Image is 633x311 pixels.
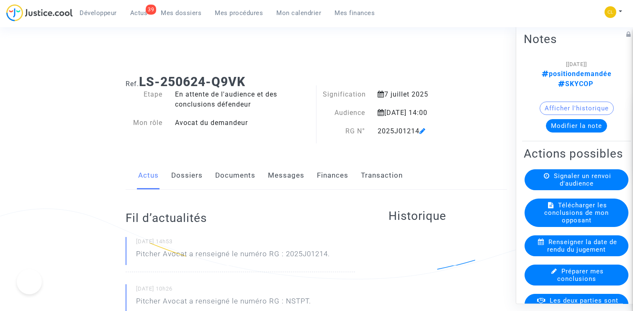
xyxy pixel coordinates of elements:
h2: Fil d’actualités [126,211,355,225]
span: positiondemandée [542,70,612,78]
span: Signaler un renvoi d'audience [554,172,611,187]
div: 2025J01214 [371,126,481,136]
img: f0b917ab549025eb3af43f3c4438ad5d [605,6,616,18]
span: SKYCOP [558,80,593,88]
img: jc-logo.svg [6,4,73,21]
a: Mes procédures [208,7,270,19]
h2: Actions possibles [524,146,629,161]
a: Actus [138,162,159,189]
span: Renseigner la date de rendu du jugement [547,238,617,253]
a: Mes dossiers [154,7,208,19]
span: Télécharger les conclusions de mon opposant [544,201,609,224]
div: [DATE] 14:00 [371,108,481,118]
small: [DATE] 10h26 [136,285,355,296]
div: 39 [146,5,156,15]
span: Mes finances [335,9,375,17]
span: Mes procédures [215,9,263,17]
p: Pitcher Avocat a renseigné le numéro RG : 2025J01214. [136,249,330,263]
p: Pitcher Avocat a renseigné le numéro RG : NSTPT. [136,296,311,311]
a: 39Actus [124,7,154,19]
div: Etape [119,89,169,110]
small: [DATE] 14h53 [136,238,355,249]
div: Mon rôle [119,118,169,128]
a: Messages [268,162,304,189]
iframe: Help Scout Beacon - Open [17,269,42,294]
button: Afficher l'historique [540,102,614,115]
h2: Notes [524,32,629,46]
span: Préparer mes conclusions [557,268,604,283]
span: Mon calendrier [276,9,321,17]
span: [[DATE]] [566,61,587,67]
a: Finances [317,162,348,189]
a: Documents [215,162,255,189]
div: RG N° [316,126,371,136]
span: Développeur [80,9,117,17]
div: 7 juillet 2025 [371,89,481,99]
a: Développeur [73,7,124,19]
span: Mes dossiers [161,9,201,17]
div: Avocat du demandeur [169,118,316,128]
b: LS-250624-Q9VK [139,74,245,89]
span: Ref. [126,80,139,88]
div: En attente de l'audience et des conclusions défendeur [169,89,316,110]
a: Mon calendrier [270,7,328,19]
a: Transaction [361,162,403,189]
a: Dossiers [171,162,203,189]
a: Mes finances [328,7,381,19]
span: Actus [130,9,148,17]
div: Signification [316,89,371,99]
h2: Historique [389,209,507,223]
button: Modifier la note [546,119,607,133]
div: Audience [316,108,371,118]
